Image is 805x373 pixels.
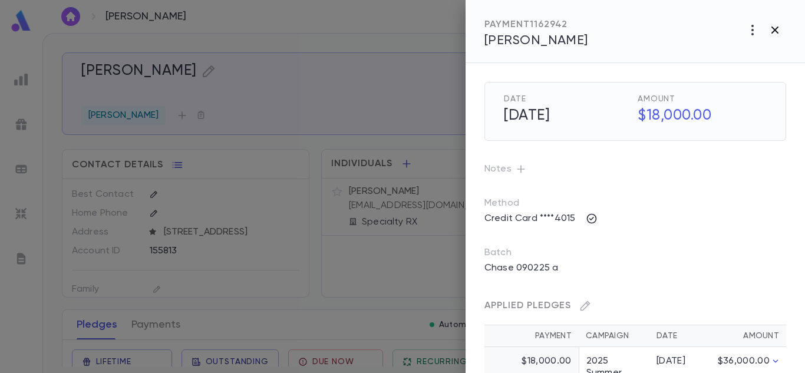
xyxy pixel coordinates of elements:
[484,301,571,311] span: Applied Pledges
[638,94,767,104] span: Amount
[504,94,633,104] span: Date
[631,104,767,128] h5: $18,000.00
[579,325,649,347] th: Campaign
[484,247,786,259] p: Batch
[484,197,543,209] p: Method
[649,325,708,347] th: Date
[484,34,588,47] span: [PERSON_NAME]
[484,325,579,347] th: Payment
[484,160,786,179] p: Notes
[656,355,701,367] div: [DATE]
[477,259,565,278] p: Chase 090225 a
[484,19,588,31] div: PAYMENT 1162942
[708,325,786,347] th: Amount
[477,209,582,228] p: Credit Card ****4015
[497,104,633,128] h5: [DATE]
